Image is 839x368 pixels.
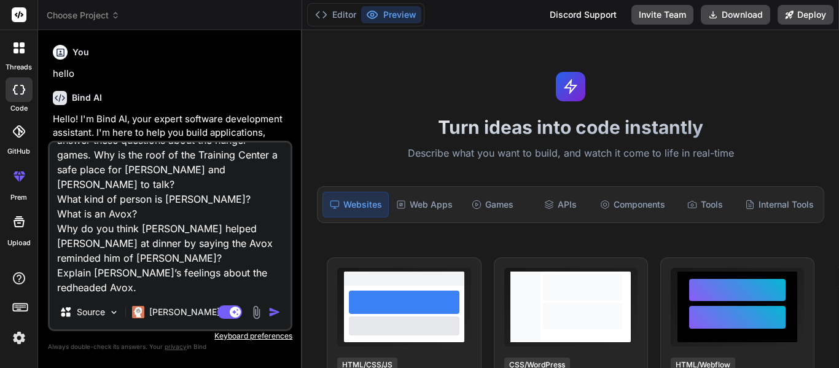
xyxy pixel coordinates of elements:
[48,341,292,353] p: Always double-check its answers. Your in Bind
[47,9,120,22] span: Choose Project
[10,192,27,203] label: prem
[109,307,119,318] img: Pick Models
[322,192,389,217] div: Websites
[361,6,421,23] button: Preview
[6,62,32,72] label: threads
[249,305,263,319] img: attachment
[48,331,292,341] p: Keyboard preferences
[631,5,693,25] button: Invite Team
[528,192,593,217] div: APIs
[542,5,624,25] div: Discord Support
[77,306,105,318] p: Source
[595,192,670,217] div: Components
[10,103,28,114] label: code
[7,146,30,157] label: GitHub
[53,112,290,168] p: Hello! I'm Bind AI, your expert software development assistant. I'm here to help you build applic...
[460,192,525,217] div: Games
[310,146,832,162] p: Describe what you want to build, and watch it come to life in real-time
[132,306,144,318] img: Claude 4 Sonnet
[701,5,770,25] button: Download
[673,192,738,217] div: Tools
[778,5,833,25] button: Deploy
[149,306,241,318] p: [PERSON_NAME] 4 S..
[72,46,89,58] h6: You
[7,238,31,248] label: Upload
[53,67,290,81] p: hello
[310,116,832,138] h1: Turn ideas into code instantly
[50,143,291,295] textarea: answer these questions about the hunger games. Why is the roof of the Training Center a safe plac...
[740,192,819,217] div: Internal Tools
[268,306,281,318] img: icon
[9,327,29,348] img: settings
[391,192,458,217] div: Web Apps
[165,343,187,350] span: privacy
[72,92,102,104] h6: Bind AI
[310,6,361,23] button: Editor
